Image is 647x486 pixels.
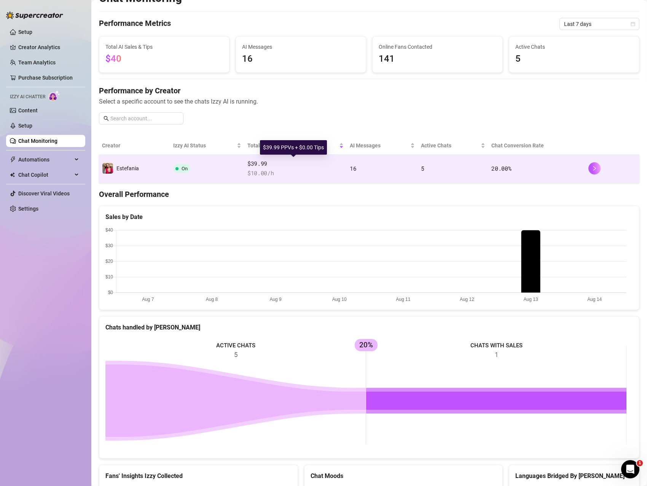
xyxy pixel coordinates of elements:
span: AI Messages [242,43,360,51]
span: 16 [350,165,356,172]
span: 1 [637,460,643,466]
th: Izzy AI Status [170,137,244,155]
span: calendar [631,22,635,26]
img: Chat Copilot [10,172,15,177]
a: Settings [18,206,38,212]
th: Active Chats [418,137,488,155]
span: thunderbolt [10,157,16,163]
span: 5 [515,52,633,66]
span: Total AI Sales & Tips [105,43,223,51]
th: AI Messages [347,137,418,155]
span: Izzy AI Chatter [10,93,45,101]
span: Chat Copilot [18,169,72,181]
span: $ 10.00 /h [247,169,344,178]
th: Creator [99,137,170,155]
span: Active Chats [421,141,479,150]
h4: Performance by Creator [99,85,639,96]
th: Chat Conversion Rate [488,137,585,155]
iframe: Intercom live chat [621,460,639,478]
div: Chat Moods [311,471,497,481]
h4: Overall Performance [99,189,639,200]
a: Setup [18,123,32,129]
a: Chat Monitoring [18,138,57,144]
span: $39.99 [247,159,344,168]
div: Fans' Insights Izzy Collected [105,471,292,481]
span: 16 [242,52,360,66]
span: Automations [18,153,72,166]
input: Search account... [110,114,179,123]
span: Active Chats [515,43,633,51]
span: AI Messages [350,141,409,150]
img: AI Chatter [48,90,60,101]
span: 5 [421,165,424,172]
span: search [104,116,109,121]
span: $40 [105,53,121,64]
a: Setup [18,29,32,35]
a: Discover Viral Videos [18,190,70,197]
span: Last 7 days [564,18,635,30]
h4: Performance Metrics [99,18,171,30]
img: Estefania [102,163,113,174]
span: On [182,166,188,171]
div: $39.99 PPVs + $0.00 Tips [260,140,327,155]
span: 141 [379,52,496,66]
span: Total AI Sales & Tips [247,141,338,150]
div: Languages Bridged By [PERSON_NAME] [515,471,633,481]
span: right [592,166,597,171]
button: right [588,162,601,174]
a: Content [18,107,38,114]
a: Creator Analytics [18,41,79,53]
span: Estefania [116,165,139,171]
img: logo-BBDzfeDw.svg [6,11,63,19]
th: Total AI Sales & Tips [244,137,347,155]
span: Select a specific account to see the chats Izzy AI is running. [99,97,639,106]
div: Sales by Date [105,212,633,222]
a: Purchase Subscription [18,75,73,81]
div: Chats handled by [PERSON_NAME] [105,323,633,332]
a: Team Analytics [18,59,56,66]
span: Izzy AI Status [173,141,235,150]
span: 20.00 % [491,165,511,172]
span: Online Fans Contacted [379,43,496,51]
